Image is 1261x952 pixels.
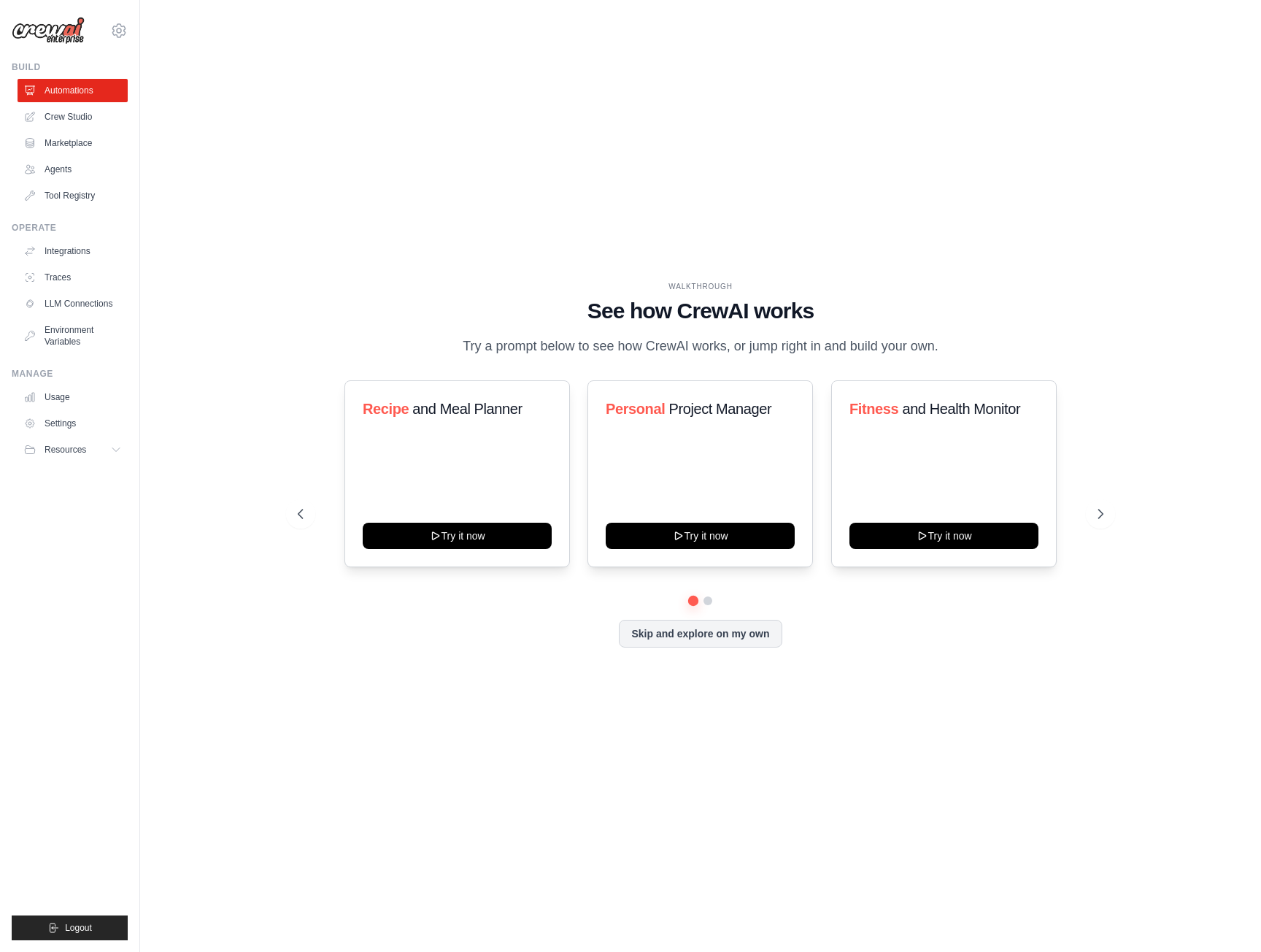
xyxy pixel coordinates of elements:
a: LLM Connections [18,292,128,315]
span: and Meal Planner [412,401,522,417]
a: Integrations [18,239,128,263]
button: Try it now [849,523,1038,549]
button: Logout [12,915,128,940]
p: Try a prompt below to see how CrewAI works, or jump right in and build your own. [455,336,946,357]
a: Automations [18,79,128,102]
div: Manage [12,368,128,380]
div: WALKTHROUGH [298,281,1103,292]
a: Tool Registry [18,184,128,207]
a: Agents [18,158,128,181]
img: Logo [12,17,85,45]
a: Crew Studio [18,105,128,128]
span: Fitness [849,401,898,417]
h1: See how CrewAI works [298,298,1103,324]
a: Traces [18,266,128,289]
a: Environment Variables [18,318,128,353]
span: and Health Monitor [902,401,1020,417]
div: Operate [12,222,128,234]
button: Resources [18,438,128,461]
span: Personal [606,401,665,417]
span: Project Manager [669,401,772,417]
a: Settings [18,412,128,435]
div: Build [12,61,128,73]
span: Resources [45,444,86,456]
a: Marketplace [18,131,128,155]
a: Usage [18,385,128,409]
span: Logout [65,922,92,934]
span: Recipe [363,401,409,417]
button: Skip and explore on my own [619,620,782,648]
button: Try it now [606,523,795,549]
button: Try it now [363,523,552,549]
